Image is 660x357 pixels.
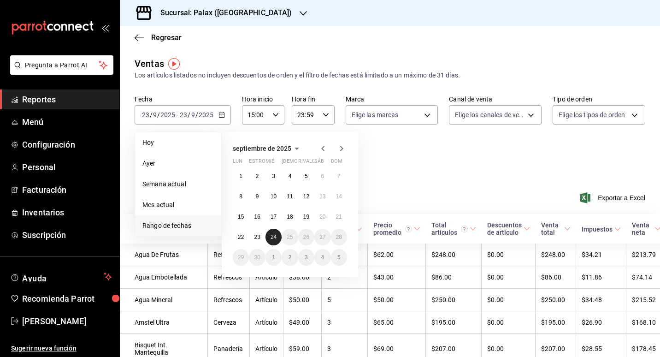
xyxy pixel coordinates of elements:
abbr: 6 de septiembre de 2025 [321,173,324,179]
font: Menú [22,117,44,127]
button: 3 de septiembre de 2025 [265,168,282,184]
button: 27 de septiembre de 2025 [314,229,330,245]
label: Hora inicio [242,96,284,102]
span: Mes actual [142,200,214,210]
abbr: 12 de septiembre de 2025 [303,193,309,200]
abbr: 16 de septiembre de 2025 [254,214,260,220]
td: $50.00 [368,289,426,311]
button: 10 de septiembre de 2025 [265,188,282,205]
svg: El total de artículos considera cambios de precios en los artículos, así como costos adicionales ... [461,226,468,232]
label: Canal de venta [449,96,542,102]
abbr: 24 de septiembre de 2025 [271,234,277,240]
abbr: 20 de septiembre de 2025 [319,214,325,220]
abbr: 23 de septiembre de 2025 [254,234,260,240]
span: Precio promedio [373,221,420,236]
td: $49.00 [283,311,322,334]
div: Venta total [541,221,562,236]
abbr: 27 de septiembre de 2025 [319,234,325,240]
span: septiembre de 2025 [233,145,291,152]
abbr: 10 de septiembre de 2025 [271,193,277,200]
abbr: 30 de septiembre de 2025 [254,254,260,261]
button: 20 de septiembre de 2025 [314,208,330,225]
button: 15 de septiembre de 2025 [233,208,249,225]
td: $43.00 [368,266,426,289]
input: -- [141,111,150,119]
abbr: 1 de septiembre de 2025 [239,173,242,179]
abbr: 2 de septiembre de 2025 [256,173,259,179]
button: Marcador de información sobre herramientas [168,58,180,70]
span: / [188,111,190,119]
button: 7 de septiembre de 2025 [331,168,347,184]
button: 28 de septiembre de 2025 [331,229,347,245]
td: $26.90 [576,311,626,334]
td: $0.00 [482,266,536,289]
td: $250.00 [426,289,482,311]
span: Hoy [142,138,214,148]
button: 14 de septiembre de 2025 [331,188,347,205]
td: $62.00 [368,244,426,266]
label: Marca [346,96,438,102]
abbr: 17 de septiembre de 2025 [271,214,277,220]
font: Total artículos [431,221,457,236]
abbr: 2 de octubre de 2025 [289,254,292,261]
td: $86.00 [536,266,576,289]
abbr: 5 de octubre de 2025 [337,254,341,261]
td: Artículo [250,289,283,311]
button: 17 de septiembre de 2025 [265,208,282,225]
td: $34.21 [576,244,626,266]
td: 2 [322,266,368,289]
button: 2 de octubre de 2025 [282,249,298,266]
label: Tipo de orden [553,96,645,102]
button: 9 de septiembre de 2025 [249,188,265,205]
span: Elige las marcas [352,110,399,119]
input: ---- [198,111,214,119]
span: Elige los tipos de orden [559,110,625,119]
font: Precio promedio [373,221,401,236]
abbr: 25 de septiembre de 2025 [287,234,293,240]
td: $195.00 [536,311,576,334]
span: Total artículos [431,221,476,236]
abbr: sábado [314,158,324,168]
abbr: 4 de octubre de 2025 [321,254,324,261]
td: Agua De Frutas [120,244,208,266]
abbr: 28 de septiembre de 2025 [336,234,342,240]
button: 23 de septiembre de 2025 [249,229,265,245]
font: Configuración [22,140,75,149]
font: Reportes [22,95,56,104]
div: Ventas [135,57,164,71]
button: 30 de septiembre de 2025 [249,249,265,266]
td: $0.00 [482,311,536,334]
font: Inventarios [22,208,64,217]
td: Refrescos [208,244,250,266]
font: Sugerir nueva función [11,345,77,352]
abbr: 14 de septiembre de 2025 [336,193,342,200]
td: Refrescos [208,266,250,289]
input: -- [179,111,188,119]
button: 6 de septiembre de 2025 [314,168,330,184]
div: Venta neta [632,221,653,236]
abbr: 9 de septiembre de 2025 [256,193,259,200]
span: Rango de fechas [142,221,214,231]
button: 5 de octubre de 2025 [331,249,347,266]
td: Amstel Ultra [120,311,208,334]
div: Impuestos [582,226,613,233]
span: Ayer [142,159,214,168]
font: [PERSON_NAME] [22,316,87,326]
font: Facturación [22,185,66,195]
label: Hora fin [292,96,334,102]
button: 4 de octubre de 2025 [314,249,330,266]
button: 21 de septiembre de 2025 [331,208,347,225]
td: $50.00 [283,289,322,311]
a: Pregunta a Parrot AI [6,67,113,77]
button: 26 de septiembre de 2025 [298,229,314,245]
button: Exportar a Excel [582,192,645,203]
td: $248.00 [536,244,576,266]
td: Cerveza [208,311,250,334]
button: 1 de septiembre de 2025 [233,168,249,184]
button: 22 de septiembre de 2025 [233,229,249,245]
input: ---- [160,111,176,119]
label: Fecha [135,96,231,102]
td: $34.48 [576,289,626,311]
button: 2 de septiembre de 2025 [249,168,265,184]
span: / [157,111,160,119]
